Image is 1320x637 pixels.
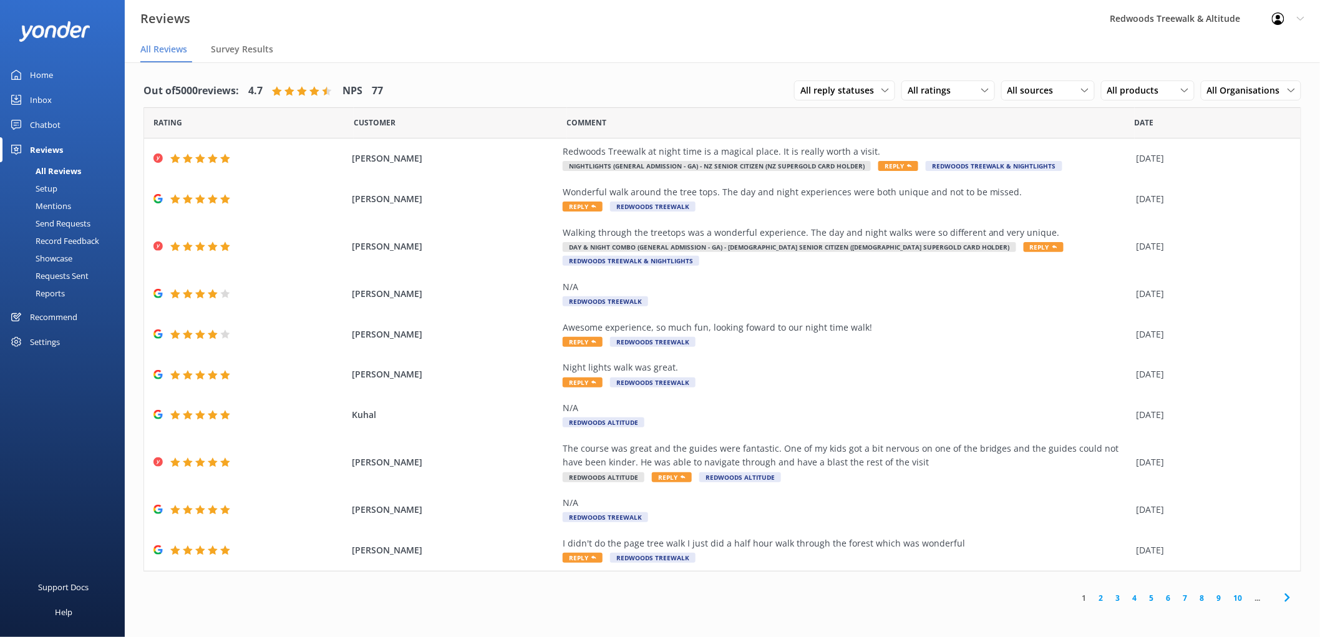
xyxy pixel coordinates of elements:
[1137,543,1285,557] div: [DATE]
[1207,84,1288,97] span: All Organisations
[563,280,1130,294] div: N/A
[1137,328,1285,341] div: [DATE]
[652,472,692,482] span: Reply
[563,161,871,171] span: Nightlights (General Admission - GA) - NZ Senior Citizen (NZ SuperGold Card Holder)
[143,83,239,99] h4: Out of 5000 reviews:
[800,84,881,97] span: All reply statuses
[563,537,1130,550] div: I didn't do the page tree walk I just did a half hour walk through the forest which was wonderful
[563,496,1130,510] div: N/A
[7,162,125,180] a: All Reviews
[1160,592,1177,604] a: 6
[563,417,644,427] span: Redwoods Altitude
[372,83,383,99] h4: 77
[563,242,1016,252] span: Day & Night Combo (General Admission - GA) - [DEMOGRAPHIC_DATA] Senior Citizen ([DEMOGRAPHIC_DATA...
[342,83,362,99] h4: NPS
[55,600,72,625] div: Help
[30,62,53,87] div: Home
[563,226,1130,240] div: Walking through the treetops was a wonderful experience. The day and night walks were so differen...
[7,284,65,302] div: Reports
[352,328,556,341] span: [PERSON_NAME]
[563,512,648,522] span: Redwoods Treewalk
[563,321,1130,334] div: Awesome experience, so much fun, looking foward to our night time walk!
[30,304,77,329] div: Recommend
[563,337,603,347] span: Reply
[610,337,696,347] span: Redwoods Treewalk
[610,377,696,387] span: Redwoods Treewalk
[1194,592,1211,604] a: 8
[563,185,1130,199] div: Wonderful walk around the tree tops. The day and night experiences were both unique and not to be...
[567,117,607,129] span: Question
[926,161,1062,171] span: Redwoods Treewalk & Nightlights
[563,472,644,482] span: Redwoods Altitude
[878,161,918,171] span: Reply
[153,117,182,129] span: Date
[908,84,958,97] span: All ratings
[1127,592,1143,604] a: 4
[563,377,603,387] span: Reply
[7,180,57,197] div: Setup
[1093,592,1110,604] a: 2
[30,137,63,162] div: Reviews
[7,232,99,250] div: Record Feedback
[352,152,556,165] span: [PERSON_NAME]
[7,284,125,302] a: Reports
[352,192,556,206] span: [PERSON_NAME]
[1137,408,1285,422] div: [DATE]
[1076,592,1093,604] a: 1
[1107,84,1167,97] span: All products
[563,202,603,212] span: Reply
[1228,592,1249,604] a: 10
[1137,287,1285,301] div: [DATE]
[1137,192,1285,206] div: [DATE]
[352,287,556,301] span: [PERSON_NAME]
[7,215,125,232] a: Send Requests
[7,267,89,284] div: Requests Sent
[1137,503,1285,517] div: [DATE]
[248,83,263,99] h4: 4.7
[7,250,125,267] a: Showcase
[563,296,648,306] span: Redwoods Treewalk
[354,117,396,129] span: Date
[30,112,61,137] div: Chatbot
[30,87,52,112] div: Inbox
[1143,592,1160,604] a: 5
[7,232,125,250] a: Record Feedback
[30,329,60,354] div: Settings
[563,361,1130,374] div: Night lights walk was great.
[1137,152,1285,165] div: [DATE]
[7,267,125,284] a: Requests Sent
[7,197,71,215] div: Mentions
[1137,367,1285,381] div: [DATE]
[352,543,556,557] span: [PERSON_NAME]
[352,455,556,469] span: [PERSON_NAME]
[563,145,1130,158] div: Redwoods Treewalk at night time is a magical place. It is really worth a visit.
[1110,592,1127,604] a: 3
[1211,592,1228,604] a: 9
[1137,455,1285,469] div: [DATE]
[610,553,696,563] span: Redwoods Treewalk
[352,503,556,517] span: [PERSON_NAME]
[352,408,556,422] span: Kuhal
[39,575,89,600] div: Support Docs
[1249,592,1267,604] span: ...
[563,256,699,266] span: Redwoods Treewalk & Nightlights
[7,250,72,267] div: Showcase
[699,472,781,482] span: Redwoods Altitude
[7,162,81,180] div: All Reviews
[211,43,273,56] span: Survey Results
[7,180,125,197] a: Setup
[610,202,696,212] span: Redwoods Treewalk
[1007,84,1061,97] span: All sources
[140,43,187,56] span: All Reviews
[1135,117,1154,129] span: Date
[7,215,90,232] div: Send Requests
[19,21,90,42] img: yonder-white-logo.png
[1137,240,1285,253] div: [DATE]
[1177,592,1194,604] a: 7
[1024,242,1064,252] span: Reply
[352,367,556,381] span: [PERSON_NAME]
[140,9,190,29] h3: Reviews
[563,553,603,563] span: Reply
[563,442,1130,470] div: The course was great and the guides were fantastic. One of my kids got a bit nervous on one of th...
[7,197,125,215] a: Mentions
